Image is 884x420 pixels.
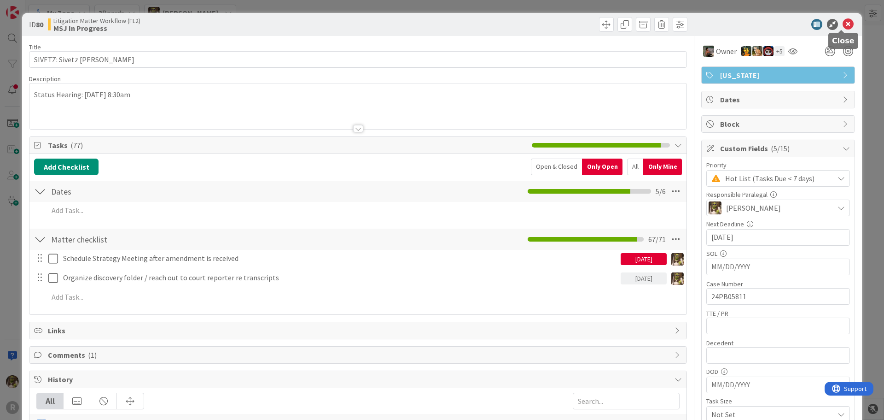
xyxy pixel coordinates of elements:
[531,159,582,175] div: Open & Closed
[711,230,845,245] input: MM/DD/YYYY
[774,46,785,56] div: + 5
[706,250,850,257] div: SOL
[720,143,838,154] span: Custom Fields
[648,234,666,245] span: 67 / 71
[29,19,43,30] span: ID
[706,191,850,198] div: Responsible Paralegal
[711,259,845,275] input: MM/DD/YYYY
[711,377,845,393] input: MM/DD/YYYY
[53,24,140,32] b: MSJ In Progress
[48,183,255,200] input: Add Checklist...
[70,141,83,150] span: ( 77 )
[706,221,850,227] div: Next Deadline
[643,159,682,175] div: Only Mine
[671,272,684,285] img: DG
[88,350,97,360] span: ( 1 )
[36,20,43,29] b: 80
[709,201,721,214] img: DG
[29,75,61,83] span: Description
[741,46,751,56] img: MR
[621,253,667,265] div: [DATE]
[726,202,781,213] span: [PERSON_NAME]
[29,51,687,68] input: type card name here...
[63,253,617,264] p: Schedule Strategy Meeting after amendment is received
[19,1,42,12] span: Support
[725,172,829,185] span: Hot List (Tasks Due < 7 days)
[706,368,850,375] div: DOD
[53,17,140,24] span: Litigation Matter Workflow (FL2)
[34,89,682,100] p: Status Hearing: [DATE] 8:30am
[627,159,643,175] div: All
[706,280,743,288] label: Case Number
[48,325,670,336] span: Links
[621,272,667,284] div: [DATE]
[29,43,41,51] label: Title
[752,46,762,56] img: SB
[763,46,773,56] img: JS
[656,186,666,197] span: 5 / 6
[671,253,684,266] img: DG
[573,393,680,409] input: Search...
[706,162,850,168] div: Priority
[720,94,838,105] span: Dates
[706,309,728,318] label: TTE / PR
[48,374,670,385] span: History
[720,70,838,81] span: [US_STATE]
[48,231,255,248] input: Add Checklist...
[34,159,99,175] button: Add Checklist
[48,349,670,361] span: Comments
[37,393,64,409] div: All
[706,339,733,347] label: Decedent
[703,46,714,57] img: MW
[720,118,838,130] span: Block
[48,140,527,151] span: Tasks
[716,46,737,57] span: Owner
[832,36,855,45] h5: Close
[63,272,617,283] p: Organize discovery folder / reach out to court reporter re transcripts
[582,159,622,175] div: Only Open
[706,398,850,404] div: Task Size
[771,144,790,153] span: ( 5/15 )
